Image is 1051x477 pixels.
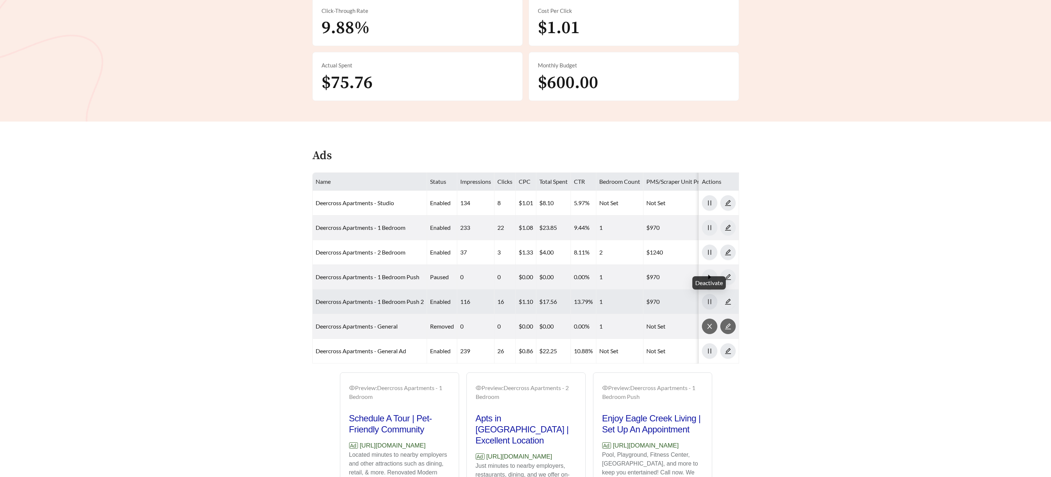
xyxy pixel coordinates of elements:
a: Deercross Apartments - 1 Bedroom Push 2 [316,298,424,305]
a: Deercross Apartments - 2 Bedroom [316,249,405,256]
td: 5.97% [571,191,596,215]
td: 26 [494,339,516,364]
span: pause [702,249,717,256]
div: Monthly Budget [538,61,730,70]
button: edit [720,245,736,260]
td: $1.01 [516,191,536,215]
div: Cost Per Click [538,7,730,15]
td: Not Set [643,314,710,339]
span: $75.76 [322,72,373,94]
button: edit [720,294,736,309]
span: eye [476,385,482,391]
div: Preview: Deercross Apartments - 2 Bedroom [476,383,576,401]
td: $970 [643,290,710,314]
h4: Ads [312,150,332,162]
button: edit [720,220,736,235]
td: 1 [596,290,643,314]
th: Actions [699,173,739,191]
td: $4.00 [536,240,571,265]
a: Deercross Apartments - General [316,323,398,330]
p: [URL][DOMAIN_NAME] [476,452,576,462]
td: $0.86 [516,339,536,364]
span: enabled [430,249,451,256]
span: pause [702,298,717,305]
button: edit [720,319,736,334]
button: caret-right [702,269,717,285]
td: 1 [596,265,643,290]
span: eye [602,385,608,391]
a: edit [720,249,736,256]
span: enabled [430,298,451,305]
a: edit [720,199,736,206]
td: 8 [494,191,516,215]
span: CPC [519,178,530,185]
a: edit [720,323,736,330]
td: $970 [643,215,710,240]
span: $600.00 [538,72,598,94]
td: 233 [457,215,494,240]
td: 1 [596,314,643,339]
th: Name [313,173,427,191]
span: paused [430,273,449,280]
td: $970 [643,265,710,290]
td: 16 [494,290,516,314]
div: Actual Spent [322,61,514,70]
td: 0 [457,265,494,290]
td: 116 [457,290,494,314]
td: 2 [596,240,643,265]
a: edit [720,347,736,354]
span: eye [349,385,355,391]
div: Deactivate [692,276,726,290]
a: edit [720,298,736,305]
td: $0.00 [516,265,536,290]
td: $1.08 [516,215,536,240]
button: pause [702,195,717,211]
td: $1.10 [516,290,536,314]
span: edit [721,249,735,256]
td: 10.88% [571,339,596,364]
td: 0.00% [571,265,596,290]
button: edit [720,195,736,211]
span: CTR [574,178,585,185]
td: $0.00 [536,265,571,290]
td: 3 [494,240,516,265]
span: $1.01 [538,17,580,39]
button: edit [720,343,736,359]
span: caret-right [702,274,717,280]
h2: Schedule A Tour | Pet-Friendly Community [349,413,450,435]
p: [URL][DOMAIN_NAME] [602,441,703,450]
div: Click-Through Rate [322,7,514,15]
span: pause [702,348,717,354]
td: 22 [494,215,516,240]
span: pause [702,200,717,206]
button: pause [702,245,717,260]
a: Deercross Apartments - Studio [316,199,394,206]
a: edit [720,224,736,231]
td: 8.11% [571,240,596,265]
a: edit [720,273,736,280]
td: 13.79% [571,290,596,314]
div: Preview: Deercross Apartments - 1 Bedroom Push [602,383,703,401]
span: enabled [430,199,451,206]
th: Clicks [494,173,516,191]
td: 1 [596,215,643,240]
span: Ad [602,442,611,449]
td: $1240 [643,240,710,265]
a: Deercross Apartments - 1 Bedroom [316,224,405,231]
a: Deercross Apartments - 1 Bedroom Push [316,273,419,280]
td: $17.56 [536,290,571,314]
span: Ad [349,442,358,449]
a: Deercross Apartments - General Ad [316,347,406,354]
td: $1.33 [516,240,536,265]
td: 37 [457,240,494,265]
span: 9.88% [322,17,370,39]
button: pause [702,294,717,309]
td: $0.00 [536,314,571,339]
span: removed [430,323,454,330]
td: 0 [494,265,516,290]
